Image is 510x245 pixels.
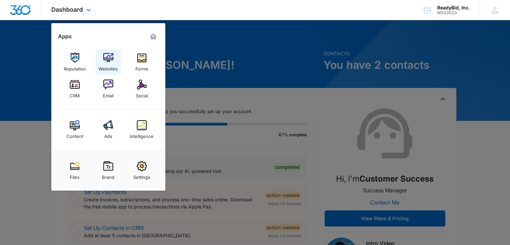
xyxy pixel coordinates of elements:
[437,5,470,10] div: account name
[96,76,121,102] a: Email
[51,6,83,13] span: Dashboard
[129,158,155,183] a: Settings
[62,76,88,102] a: CRM
[102,171,114,180] div: Brand
[96,158,121,183] a: Brand
[104,130,112,139] div: Ads
[437,10,470,15] div: account id
[96,117,121,142] a: Ads
[70,90,80,98] div: CRM
[129,49,155,75] a: Forms
[66,130,83,139] div: Content
[133,171,150,180] div: Settings
[58,33,72,40] h2: Apps
[130,130,154,139] div: Intelligence
[136,90,148,98] div: Social
[70,171,79,180] div: Files
[62,158,88,183] a: Files
[96,49,121,75] a: Websites
[103,90,114,98] div: Email
[99,63,118,71] div: Websites
[64,63,86,71] div: Reputation
[129,76,155,102] a: Social
[62,117,88,142] a: Content
[129,117,155,142] a: Intelligence
[62,49,88,75] a: Reputation
[135,63,148,71] div: Forms
[148,31,159,42] a: Marketing 360® Dashboard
